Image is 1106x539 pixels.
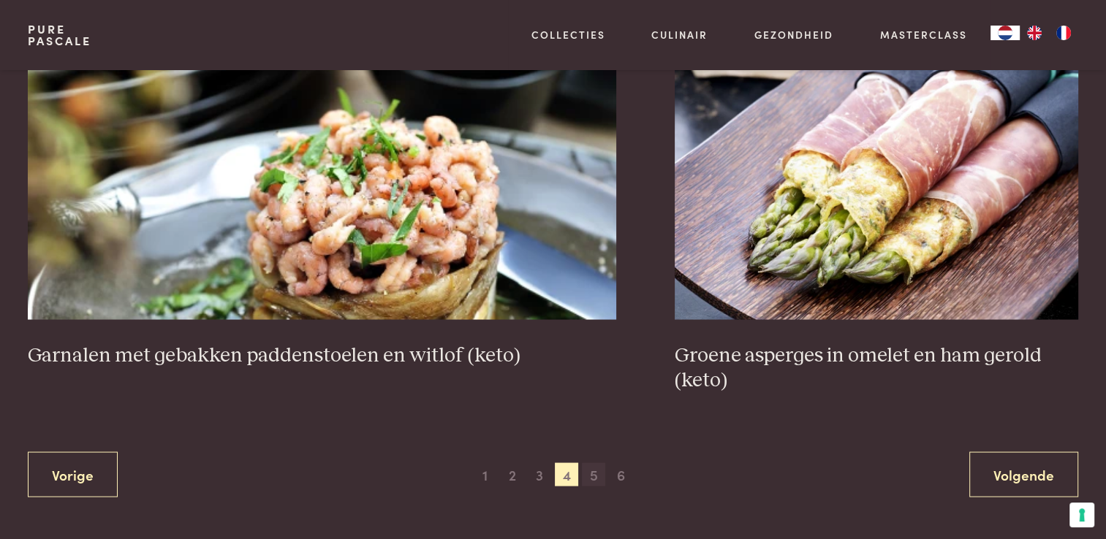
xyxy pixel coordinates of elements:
h3: Garnalen met gebakken paddenstoelen en witlof (keto) [28,343,616,368]
ul: Language list [1020,26,1078,40]
a: EN [1020,26,1049,40]
a: PurePascale [28,23,91,47]
span: 5 [582,462,605,486]
span: 1 [474,462,497,486]
a: Groene asperges in omelet en ham gerold (keto) Groene asperges in omelet en ham gerold (keto) [675,27,1078,393]
a: Vorige [28,451,118,497]
span: 6 [610,462,633,486]
img: Groene asperges in omelet en ham gerold (keto) [675,27,1078,319]
a: Culinair [651,27,708,42]
a: Masterclass [880,27,967,42]
span: 3 [528,462,551,486]
h3: Groene asperges in omelet en ham gerold (keto) [675,343,1078,393]
img: Garnalen met gebakken paddenstoelen en witlof (keto) [28,27,616,319]
button: Uw voorkeuren voor toestemming voor trackingtechnologieën [1069,502,1094,527]
a: NL [991,26,1020,40]
a: Collecties [531,27,605,42]
aside: Language selected: Nederlands [991,26,1078,40]
a: Garnalen met gebakken paddenstoelen en witlof (keto) Garnalen met gebakken paddenstoelen en witlo... [28,27,616,367]
a: FR [1049,26,1078,40]
a: Gezondheid [754,27,833,42]
span: 4 [555,462,578,486]
span: 2 [501,462,524,486]
div: Language [991,26,1020,40]
a: Volgende [969,451,1078,497]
